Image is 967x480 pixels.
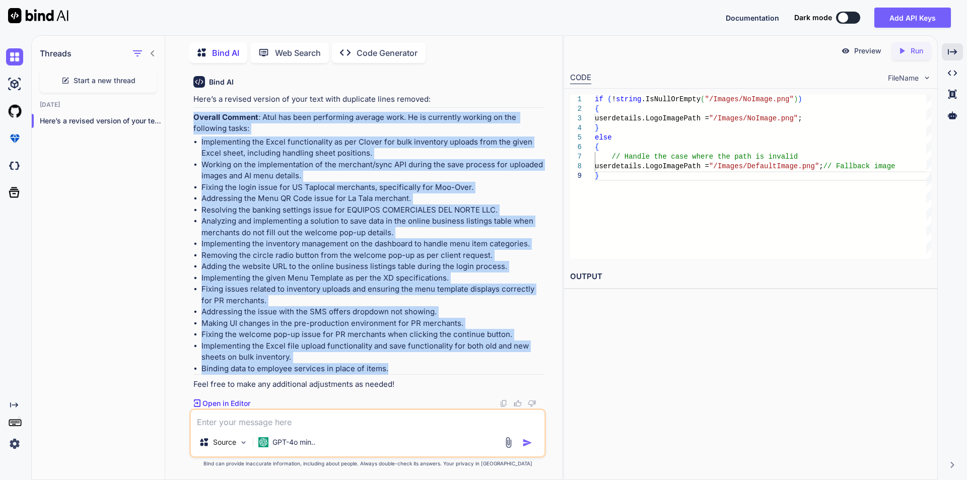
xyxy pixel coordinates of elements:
img: icon [522,438,532,448]
img: settings [6,435,23,452]
li: Adding the website URL to the online business listings table during the login process. [201,261,544,272]
li: Binding data to employee services in place of items. [201,363,544,375]
span: // Fallback image [823,162,895,170]
li: Resolving the banking settings issue for EQUIPOS COMERCIALES DEL NORTE LLC. [201,204,544,216]
h2: OUTPUT [564,265,937,289]
strong: Overall Comment [193,112,258,122]
button: Documentation [726,13,779,23]
img: GPT-4o mini [258,437,268,447]
span: Dark mode [794,13,832,23]
p: : Atul has been performing average work. He is currently working on the following tasks: [193,112,544,134]
span: ( [607,95,611,103]
p: Preview [854,46,881,56]
h2: [DATE] [32,101,165,109]
li: Fixing the login issue for US Taplocal merchants, specifically for Moo-Over. [201,182,544,193]
span: ) [794,95,798,103]
div: 4 [570,123,582,133]
span: "/Images/NoImage.png" [705,95,793,103]
img: Pick Models [239,438,248,447]
div: 2 [570,104,582,114]
li: Making UI changes in the pre-production environment for PR merchants. [201,318,544,329]
h1: Threads [40,47,72,59]
img: chat [6,48,23,65]
li: Fixing issues related to inventory uploads and ensuring the menu template displays correctly for ... [201,284,544,306]
span: } [595,124,599,132]
p: Here’s a revised version of your text with duplicate lines removed: [193,94,544,105]
p: Here’s a revised version of your text wi... [40,116,165,126]
li: Implementing the inventory management on the dashboard to handle menu item categories. [201,238,544,250]
button: Add API Keys [874,8,951,28]
img: chevron down [923,74,931,82]
p: Run [911,46,923,56]
span: // Handle the case where the path is invalid [611,153,798,161]
li: Fixing the welcome pop-up issue for PR merchants when clicking the continue button. [201,329,544,340]
div: 5 [570,133,582,143]
img: premium [6,130,23,147]
span: ( [701,95,705,103]
li: Analyzing and implementing a solution to save data in the online business listings table when mer... [201,216,544,238]
span: .IsNullOrEmpty [641,95,701,103]
p: Code Generator [357,47,418,59]
span: else [595,133,612,142]
img: like [514,399,522,407]
img: Bind AI [8,8,68,23]
img: dislike [528,399,536,407]
li: Removing the circle radio button from the welcome pop-up as per client request. [201,250,544,261]
li: Implementing the given Menu Template as per the XD specifications. [201,272,544,284]
div: 7 [570,152,582,162]
span: ! [611,95,615,103]
span: "/Images/DefaultImage.png" [709,162,818,170]
img: darkCloudIdeIcon [6,157,23,174]
li: Implementing the Excel functionality as per Clover for bulk inventory uploads from the given Exce... [201,136,544,159]
span: userdetails.LogoImagePath = [595,162,709,170]
div: 3 [570,114,582,123]
span: "/Images/NoImage.png" [709,114,797,122]
span: } [595,172,599,180]
span: if [595,95,603,103]
span: FileName [888,73,919,83]
li: Working on the implementation of the merchant/sync API during the save process for uploaded image... [201,159,544,182]
span: ) [798,95,802,103]
div: 1 [570,95,582,104]
span: Start a new thread [74,76,135,86]
span: Documentation [726,14,779,22]
span: ; [798,114,802,122]
p: GPT-4o min.. [272,437,315,447]
span: { [595,143,599,151]
div: CODE [570,72,591,84]
img: copy [500,399,508,407]
p: Web Search [275,47,321,59]
div: 9 [570,171,582,181]
img: preview [841,46,850,55]
span: ; [819,162,823,170]
p: Open in Editor [202,398,250,408]
img: attachment [503,437,514,448]
div: 6 [570,143,582,152]
p: Bind AI [212,47,239,59]
img: ai-studio [6,76,23,93]
span: userdetails.LogoImagePath = [595,114,709,122]
p: Feel free to make any additional adjustments as needed! [193,379,544,390]
li: Addressing the issue with the SMS offers dropdown not showing. [201,306,544,318]
span: { [595,105,599,113]
li: Addressing the Menu QR Code issue for La Tala merchant. [201,193,544,204]
h6: Bind AI [209,77,234,87]
p: Source [213,437,236,447]
div: 8 [570,162,582,171]
span: string [616,95,641,103]
img: githubLight [6,103,23,120]
p: Bind can provide inaccurate information, including about people. Always double-check its answers.... [189,460,546,467]
li: Implementing the Excel file upload functionality and save functionality for both old and new shee... [201,340,544,363]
